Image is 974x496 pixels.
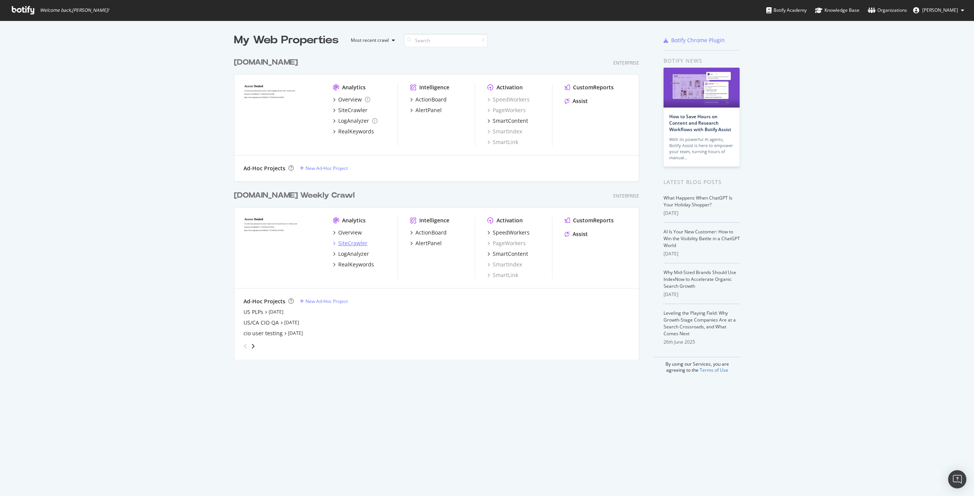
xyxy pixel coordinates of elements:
div: CustomReports [573,84,614,91]
div: Botify Academy [766,6,807,14]
div: Botify Chrome Plugin [671,36,725,44]
span: Welcome back, [PERSON_NAME] ! [40,7,109,13]
a: LogAnalyzer [333,117,377,125]
img: Levi.com [243,217,321,278]
div: Knowledge Base [815,6,859,14]
div: Most recent crawl [351,38,389,43]
div: Ad-Hoc Projects [243,165,285,172]
div: RealKeywords [338,128,374,135]
div: SiteCrawler [338,239,368,247]
div: Organizations [868,6,907,14]
div: [DATE] [664,250,740,257]
a: [DATE] [288,330,303,336]
div: CustomReports [573,217,614,224]
input: Search [404,34,488,47]
a: SpeedWorkers [487,229,530,236]
a: [DATE] [269,309,283,315]
div: PageWorkers [487,239,526,247]
div: Activation [497,84,523,91]
a: PageWorkers [487,106,526,114]
div: Open Intercom Messenger [948,470,966,488]
span: Richard Hanrahan [922,7,958,13]
div: LogAnalyzer [338,250,369,258]
div: angle-right [250,342,256,350]
div: ActionBoard [415,96,447,103]
div: SmartContent [493,250,528,258]
a: SmartIndex [487,261,522,268]
div: AlertPanel [415,239,442,247]
div: US PLPs [243,308,263,316]
img: levipilot.com [243,84,321,145]
a: cio user testing [243,330,283,337]
div: Assist [573,97,588,105]
div: Botify news [664,57,740,65]
div: [DOMAIN_NAME] [234,57,298,68]
a: AI Is Your New Customer: How to Win the Visibility Battle in a ChatGPT World [664,228,740,249]
button: [PERSON_NAME] [907,4,970,16]
img: How to Save Hours on Content and Research Workflows with Botify Assist [664,68,740,108]
a: SmartContent [487,117,528,125]
a: AlertPanel [410,239,442,247]
a: CustomReports [565,217,614,224]
div: Analytics [342,84,366,91]
a: Terms of Use [700,367,728,373]
a: Assist [565,230,588,238]
a: US/CA CIO QA [243,319,279,326]
div: RealKeywords [338,261,374,268]
a: AlertPanel [410,106,442,114]
div: New Ad-Hoc Project [306,165,348,171]
a: Assist [565,97,588,105]
div: ActionBoard [415,229,447,236]
div: Assist [573,230,588,238]
a: RealKeywords [333,128,374,135]
div: 26th June 2025 [664,339,740,345]
div: Analytics [342,217,366,224]
a: SiteCrawler [333,239,368,247]
a: CustomReports [565,84,614,91]
a: SmartLink [487,138,518,146]
div: Ad-Hoc Projects [243,298,285,305]
a: New Ad-Hoc Project [300,165,348,171]
a: RealKeywords [333,261,374,268]
button: Most recent crawl [345,34,398,46]
a: SmartLink [487,271,518,279]
div: Overview [338,229,362,236]
a: SpeedWorkers [487,96,530,103]
div: angle-left [240,340,250,352]
div: SmartContent [493,117,528,125]
a: SmartContent [487,250,528,258]
div: Intelligence [419,217,449,224]
a: Overview [333,229,362,236]
div: AlertPanel [415,106,442,114]
div: grid [234,48,645,360]
a: LogAnalyzer [333,250,369,258]
div: LogAnalyzer [338,117,369,125]
a: Botify Chrome Plugin [664,36,725,44]
a: Leveling the Playing Field: Why Growth-Stage Companies Are at a Search Crossroads, and What Comes... [664,310,736,337]
div: Enterprise [613,193,639,199]
div: [DATE] [664,210,740,217]
div: Enterprise [613,60,639,66]
a: SiteCrawler [333,106,368,114]
a: [DOMAIN_NAME] [234,57,301,68]
a: New Ad-Hoc Project [300,298,348,304]
a: SmartIndex [487,128,522,135]
div: [DOMAIN_NAME] Weekly Crawl [234,190,355,201]
div: New Ad-Hoc Project [306,298,348,304]
div: [DATE] [664,291,740,298]
a: How to Save Hours on Content and Research Workflows with Botify Assist [669,113,731,133]
div: My Web Properties [234,33,339,48]
div: Intelligence [419,84,449,91]
a: [DOMAIN_NAME] Weekly Crawl [234,190,358,201]
a: ActionBoard [410,229,447,236]
div: Overview [338,96,362,103]
div: Latest Blog Posts [664,178,740,186]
